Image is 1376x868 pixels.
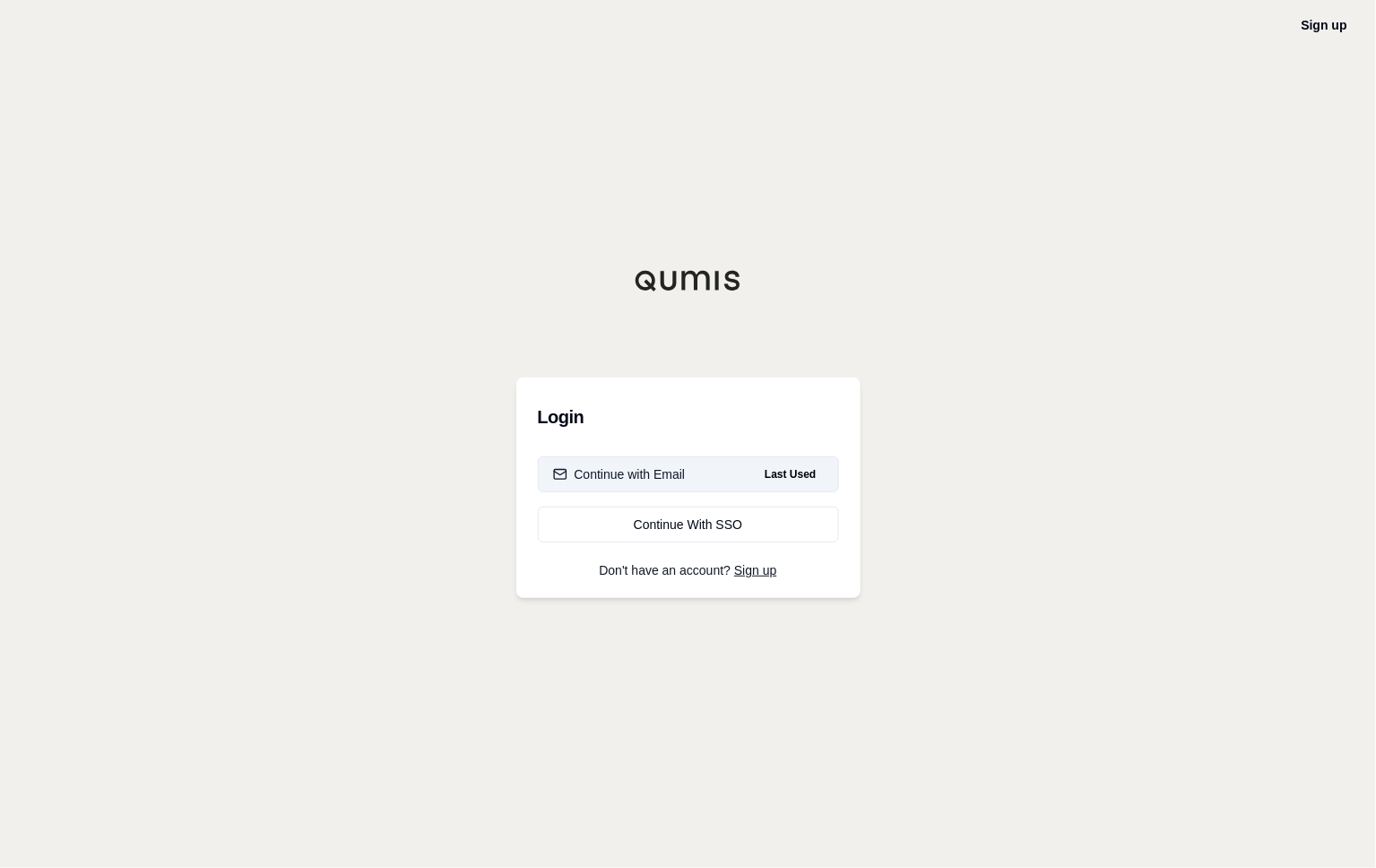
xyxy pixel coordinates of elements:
img: Qumis [635,270,742,291]
div: Continue With SSO [553,516,824,534]
button: Continue with EmailLast Used [538,456,839,492]
a: Sign up [734,563,776,577]
p: Don't have an account? [538,564,839,577]
div: Continue with Email [553,465,686,483]
span: Last Used [757,464,823,485]
h3: Login [538,399,839,435]
a: Sign up [1302,18,1347,32]
a: Continue With SSO [538,507,839,542]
